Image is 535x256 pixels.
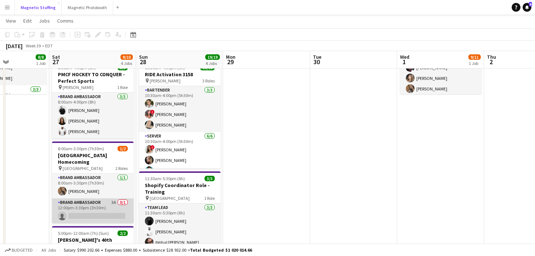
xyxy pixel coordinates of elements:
[139,171,221,249] app-job-card: 11:30am-5:30pm (6h)3/3Shopify Coordinator Role - Training [GEOGRAPHIC_DATA]1 RoleTeam Lead3/311:3...
[225,58,235,66] span: 29
[150,78,181,84] span: [PERSON_NAME]
[139,182,221,195] h3: Shopify Coordinator Role - Training
[39,18,50,24] span: Jobs
[150,110,155,114] span: !
[58,230,109,236] span: 5:00pm-12:00am (7h) (Sun)
[121,61,132,66] div: 4 Jobs
[36,54,46,60] span: 8/8
[205,54,220,60] span: 19/19
[52,198,134,223] app-card-role: Brand Ambassador3A0/112:00pm-3:30pm (3h30m)
[52,61,134,139] app-job-card: 8:00am-4:00pm (8h)3/3PMCF HOCKEY TO CONQUER - Perfect Sports [PERSON_NAME]1 RoleBrand Ambassador3...
[150,195,190,201] span: [GEOGRAPHIC_DATA]
[64,247,252,253] div: Salary $990 202.66 + Expenses $880.00 + Subsistence $28 932.00 =
[139,203,221,249] app-card-role: Team Lead3/311:30am-5:30pm (6h)[PERSON_NAME][PERSON_NAME]Ibtihal [PERSON_NAME]
[145,176,185,181] span: 11:30am-5:30pm (6h)
[52,141,134,223] app-job-card: 8:00am-3:30pm (7h30m)1/2[GEOGRAPHIC_DATA] Homecoming [GEOGRAPHIC_DATA]2 RolesBrand Ambassador1/18...
[52,174,134,198] app-card-role: Brand Ambassador1/18:00am-3:30pm (7h30m)[PERSON_NAME]
[190,247,252,253] span: Total Budgeted $1 020 014.66
[202,78,215,84] span: 3 Roles
[118,230,128,236] span: 2/2
[139,61,221,168] app-job-card: 10:30am-4:30pm (6h)10/10RIDE Activation 3158 [PERSON_NAME]3 RolesBartender3/310:30am-4:00pm (5h30...
[20,16,35,26] a: Edit
[206,61,219,66] div: 4 Jobs
[120,54,133,60] span: 9/10
[139,54,148,60] span: Sun
[15,0,62,15] button: Magnetic Staffing
[63,166,103,171] span: [GEOGRAPHIC_DATA]
[400,54,409,60] span: Wed
[6,18,16,24] span: View
[204,195,215,201] span: 1 Role
[469,61,480,66] div: 1 Job
[36,16,53,26] a: Jobs
[400,18,481,149] app-card-role: Brand Ambassador2A9/113:00pm-3:30pm (30m)[PERSON_NAME][PERSON_NAME][PERSON_NAME][PERSON_NAME][PER...
[57,18,74,24] span: Comms
[139,71,221,78] h3: RIDE Activation 3158
[6,42,23,50] div: [DATE]
[487,54,496,60] span: Thu
[51,58,60,66] span: 27
[468,54,481,60] span: 9/11
[58,146,104,151] span: 8:00am-3:30pm (7h30m)
[486,58,496,66] span: 2
[45,43,53,49] div: EDT
[205,176,215,181] span: 3/3
[52,54,60,60] span: Sat
[523,3,531,12] a: 6
[36,61,45,66] div: 1 Job
[118,146,128,151] span: 1/2
[24,43,42,49] span: Week 39
[313,54,321,60] span: Tue
[52,237,134,250] h3: [PERSON_NAME]'s 40th Birthday 3167
[312,58,321,66] span: 30
[139,132,221,210] app-card-role: Server6/610:30am-4:00pm (5h30m)![PERSON_NAME][PERSON_NAME][PERSON_NAME]
[63,85,94,90] span: [PERSON_NAME]
[138,58,148,66] span: 28
[40,247,58,253] span: All jobs
[139,86,221,132] app-card-role: Bartender3/310:30am-4:00pm (5h30m)[PERSON_NAME]![PERSON_NAME][PERSON_NAME]
[226,54,235,60] span: Mon
[23,18,32,24] span: Edit
[52,152,134,165] h3: [GEOGRAPHIC_DATA] Homecoming
[62,0,113,15] button: Magnetic Photobooth
[399,58,409,66] span: 1
[4,246,34,254] button: Budgeted
[3,16,19,26] a: View
[12,248,33,253] span: Budgeted
[150,145,155,150] span: !
[529,2,532,7] span: 6
[52,93,134,139] app-card-role: Brand Ambassador3/38:00am-4:00pm (8h)[PERSON_NAME][PERSON_NAME][PERSON_NAME]
[115,166,128,171] span: 2 Roles
[54,16,76,26] a: Comms
[52,71,134,84] h3: PMCF HOCKEY TO CONQUER - Perfect Sports
[117,85,128,90] span: 1 Role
